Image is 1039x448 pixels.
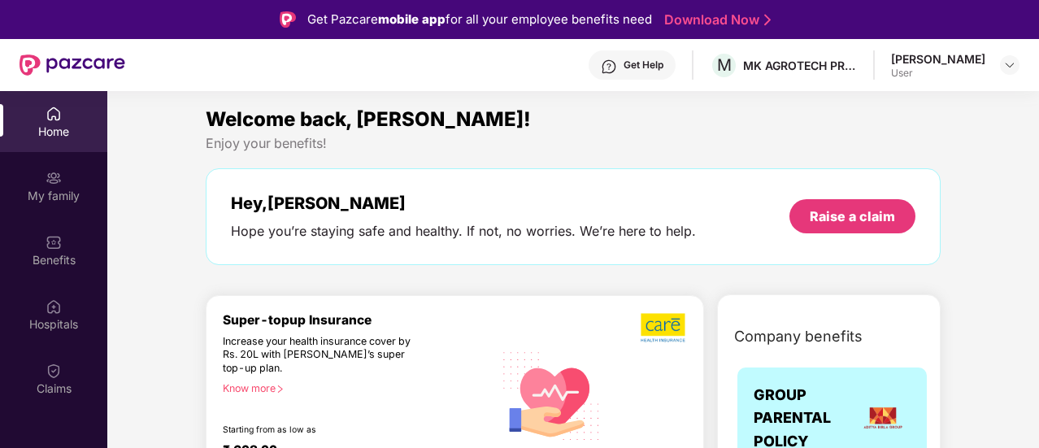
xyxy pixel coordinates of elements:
[641,312,687,343] img: b5dec4f62d2307b9de63beb79f102df3.png
[891,51,985,67] div: [PERSON_NAME]
[223,382,484,394] div: Know more
[664,11,766,28] a: Download Now
[46,170,62,186] img: svg+xml;base64,PHN2ZyB3aWR0aD0iMjAiIGhlaWdodD0iMjAiIHZpZXdCb3g9IjAgMCAyMCAyMCIgZmlsbD0ibm9uZSIgeG...
[206,135,941,152] div: Enjoy your benefits!
[280,11,296,28] img: Logo
[378,11,446,27] strong: mobile app
[206,107,531,131] span: Welcome back, [PERSON_NAME]!
[717,55,732,75] span: M
[624,59,663,72] div: Get Help
[223,335,424,376] div: Increase your health insurance cover by Rs. 20L with [PERSON_NAME]’s super top-up plan.
[764,11,771,28] img: Stroke
[734,325,863,348] span: Company benefits
[46,298,62,315] img: svg+xml;base64,PHN2ZyBpZD0iSG9zcGl0YWxzIiB4bWxucz0iaHR0cDovL3d3dy53My5vcmcvMjAwMC9zdmciIHdpZHRoPS...
[276,385,285,394] span: right
[20,54,125,76] img: New Pazcare Logo
[46,234,62,250] img: svg+xml;base64,PHN2ZyBpZD0iQmVuZWZpdHMiIHhtbG5zPSJodHRwOi8vd3d3LnczLm9yZy8yMDAwL3N2ZyIgd2lkdGg9Ij...
[231,194,696,213] div: Hey, [PERSON_NAME]
[861,396,905,440] img: insurerLogo
[231,223,696,240] div: Hope you’re staying safe and healthy. If not, no worries. We’re here to help.
[743,58,857,73] div: MK AGROTECH PRIVATE LIMITED
[601,59,617,75] img: svg+xml;base64,PHN2ZyBpZD0iSGVscC0zMngzMiIgeG1sbnM9Imh0dHA6Ly93d3cudzMub3JnLzIwMDAvc3ZnIiB3aWR0aD...
[46,106,62,122] img: svg+xml;base64,PHN2ZyBpZD0iSG9tZSIgeG1sbnM9Imh0dHA6Ly93d3cudzMub3JnLzIwMDAvc3ZnIiB3aWR0aD0iMjAiIG...
[46,363,62,379] img: svg+xml;base64,PHN2ZyBpZD0iQ2xhaW0iIHhtbG5zPSJodHRwOi8vd3d3LnczLm9yZy8yMDAwL3N2ZyIgd2lkdGg9IjIwIi...
[223,424,424,436] div: Starting from as low as
[223,312,493,328] div: Super-topup Insurance
[1003,59,1016,72] img: svg+xml;base64,PHN2ZyBpZD0iRHJvcGRvd24tMzJ4MzIiIHhtbG5zPSJodHRwOi8vd3d3LnczLm9yZy8yMDAwL3N2ZyIgd2...
[891,67,985,80] div: User
[307,10,652,29] div: Get Pazcare for all your employee benefits need
[810,207,895,225] div: Raise a claim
